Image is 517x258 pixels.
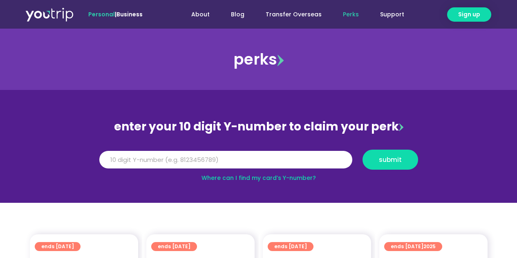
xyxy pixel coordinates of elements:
[220,7,255,22] a: Blog
[95,116,422,137] div: enter your 10 digit Y-number to claim your perk
[268,242,313,251] a: ends [DATE]
[363,150,418,170] button: submit
[88,10,115,18] span: Personal
[274,242,307,251] span: ends [DATE]
[165,7,415,22] nav: Menu
[201,174,316,182] a: Where can I find my card’s Y-number?
[384,242,442,251] a: ends [DATE]2025
[369,7,415,22] a: Support
[332,7,369,22] a: Perks
[391,242,436,251] span: ends [DATE]
[181,7,220,22] a: About
[447,7,491,22] a: Sign up
[458,10,480,19] span: Sign up
[99,151,352,169] input: 10 digit Y-number (e.g. 8123456789)
[41,242,74,251] span: ends [DATE]
[99,150,418,176] form: Y Number
[88,10,143,18] span: |
[379,157,402,163] span: submit
[423,243,436,250] span: 2025
[35,242,81,251] a: ends [DATE]
[151,242,197,251] a: ends [DATE]
[255,7,332,22] a: Transfer Overseas
[116,10,143,18] a: Business
[158,242,190,251] span: ends [DATE]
